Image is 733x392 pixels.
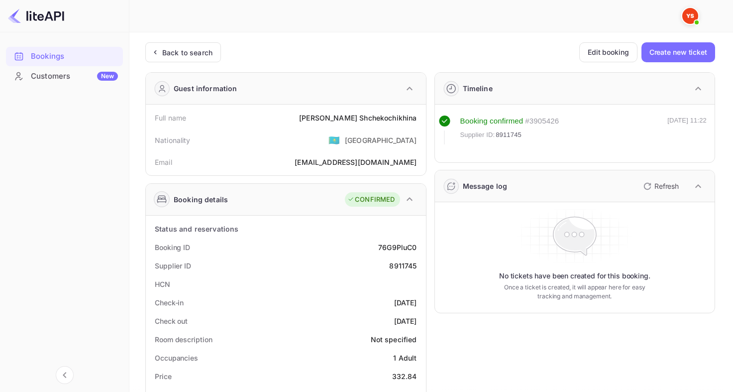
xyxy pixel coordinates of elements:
[155,371,172,382] div: Price
[392,371,417,382] div: 332.84
[155,334,212,345] div: Room description
[155,261,191,271] div: Supplier ID
[155,279,170,289] div: HCN
[667,116,707,144] div: [DATE] 11:22
[6,67,123,85] a: CustomersNew
[162,47,212,58] div: Back to search
[155,353,198,363] div: Occupancies
[6,47,123,65] a: Bookings
[378,242,417,253] div: 76G9PluC0
[463,181,508,191] div: Message log
[496,130,522,140] span: 8911745
[393,353,417,363] div: 1 Adult
[174,83,237,94] div: Guest information
[155,135,191,145] div: Nationality
[155,297,184,308] div: Check-in
[637,178,683,194] button: Refresh
[641,42,715,62] button: Create new ticket
[463,83,493,94] div: Timeline
[6,67,123,86] div: CustomersNew
[394,316,417,326] div: [DATE]
[654,181,679,191] p: Refresh
[499,271,650,281] p: No tickets have been created for this booking.
[682,8,698,24] img: Yandex Support
[295,157,417,167] div: [EMAIL_ADDRESS][DOMAIN_NAME]
[155,113,186,123] div: Full name
[460,130,495,140] span: Supplier ID:
[31,51,118,62] div: Bookings
[579,42,637,62] button: Edit booking
[389,261,417,271] div: 8911745
[155,224,238,234] div: Status and reservations
[345,135,417,145] div: [GEOGRAPHIC_DATA]
[371,334,417,345] div: Not specified
[8,8,64,24] img: LiteAPI logo
[155,242,190,253] div: Booking ID
[299,113,417,123] div: [PERSON_NAME] Shchekochikhina
[500,283,649,301] p: Once a ticket is created, it will appear here for easy tracking and management.
[31,71,118,82] div: Customers
[6,47,123,66] div: Bookings
[155,316,188,326] div: Check out
[347,195,395,205] div: CONFIRMED
[174,194,228,205] div: Booking details
[97,72,118,81] div: New
[56,366,74,384] button: Collapse navigation
[460,116,524,127] div: Booking confirmed
[328,131,340,149] span: United States
[394,297,417,308] div: [DATE]
[155,157,172,167] div: Email
[525,116,559,127] div: # 3905426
